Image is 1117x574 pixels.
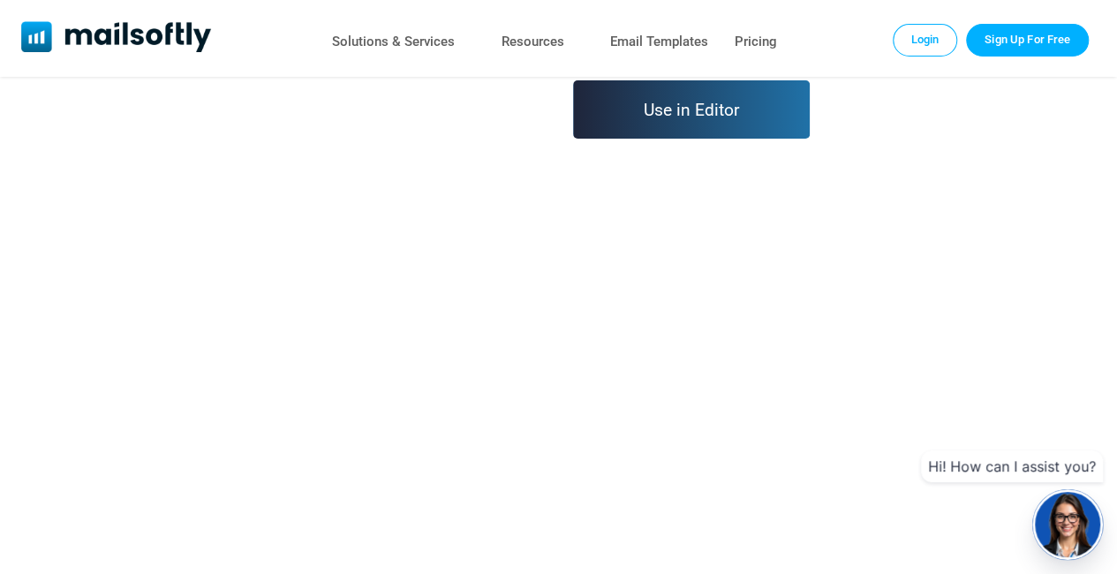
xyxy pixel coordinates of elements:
a: Email Templates [610,29,708,55]
a: Pricing [735,29,777,55]
a: Login [893,24,958,56]
div: Hi! How can I assist you? [921,450,1103,482]
a: Trial [966,24,1089,56]
a: Resources [502,29,564,55]
a: Use in Editor [573,80,811,139]
a: Mailsoftly [21,21,211,56]
a: Solutions & Services [332,29,455,55]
